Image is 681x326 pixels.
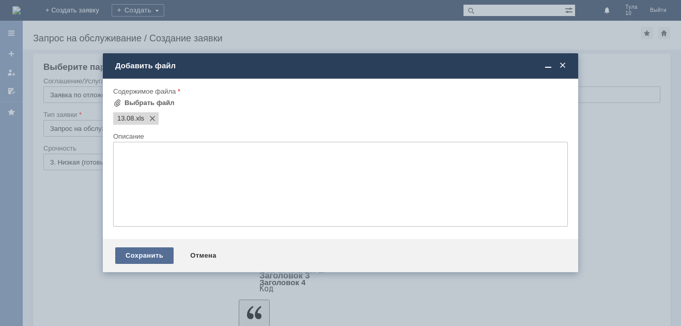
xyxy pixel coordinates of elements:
[113,133,566,140] div: Описание
[113,88,566,95] div: Содержимое файла
[543,61,553,70] span: Свернуть (Ctrl + M)
[4,4,151,21] div: Прошу удалить оч за 13.08. Заранее спасибо!
[134,114,145,123] span: 13.08.xls
[125,99,175,107] div: Выбрать файл
[115,61,568,70] div: Добавить файл
[558,61,568,70] span: Закрыть
[117,114,134,123] span: 13.08.xls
